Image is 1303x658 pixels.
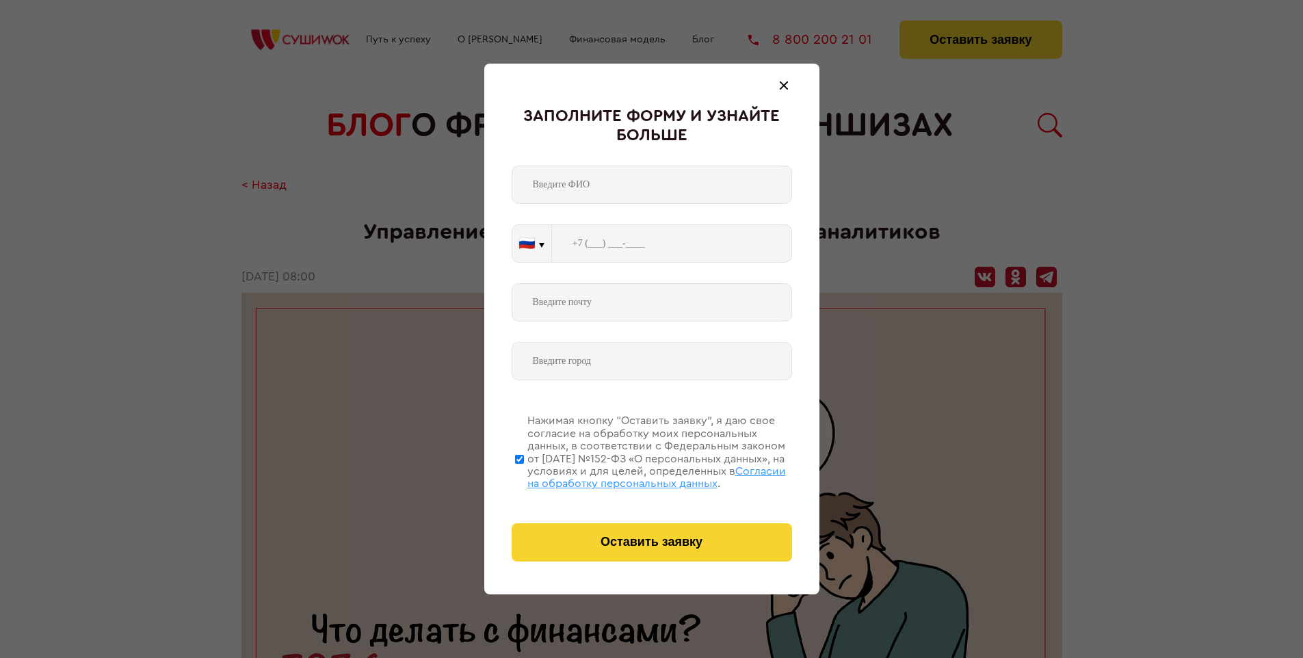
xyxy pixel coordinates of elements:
[512,166,792,204] input: Введите ФИО
[512,225,551,262] button: 🇷🇺
[512,523,792,562] button: Оставить заявку
[527,466,786,489] span: Согласии на обработку персональных данных
[512,283,792,321] input: Введите почту
[527,414,792,490] div: Нажимая кнопку “Оставить заявку”, я даю свое согласие на обработку моих персональных данных, в со...
[512,342,792,380] input: Введите город
[512,107,792,145] div: Заполните форму и узнайте больше
[552,224,792,263] input: +7 (___) ___-____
